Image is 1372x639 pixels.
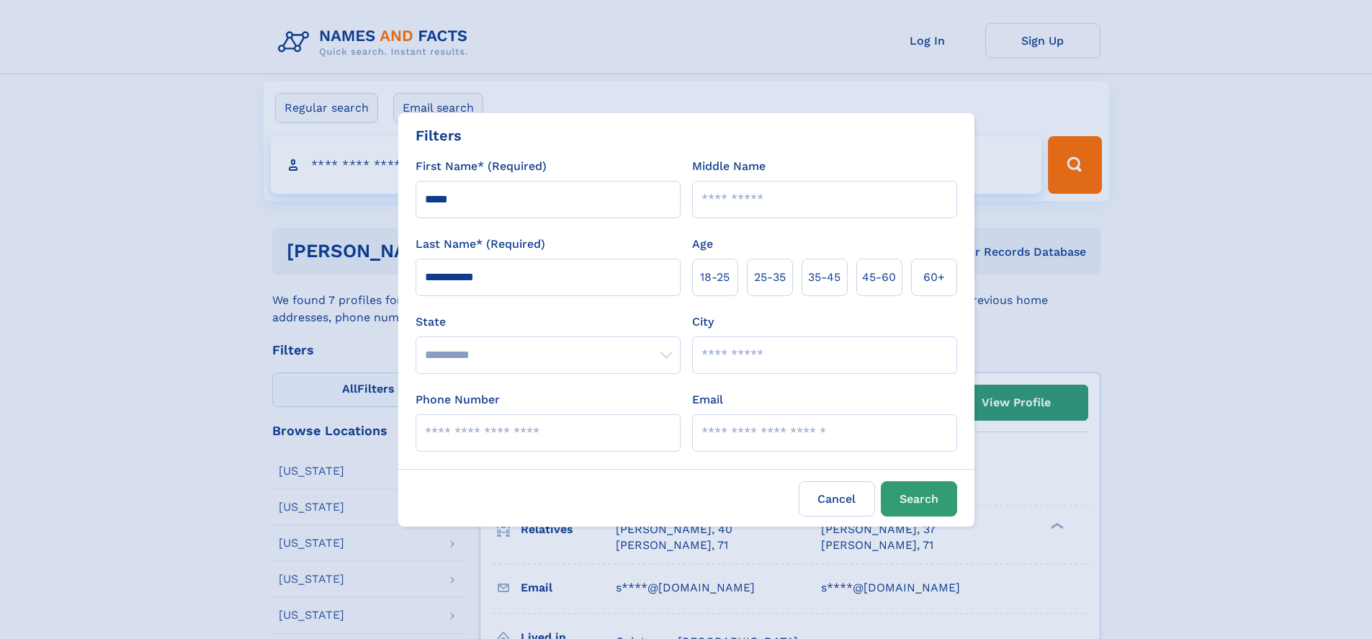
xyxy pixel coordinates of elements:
[692,391,723,408] label: Email
[923,269,945,286] span: 60+
[692,313,714,331] label: City
[416,158,547,175] label: First Name* (Required)
[700,269,730,286] span: 18‑25
[799,481,875,517] label: Cancel
[416,313,681,331] label: State
[416,236,545,253] label: Last Name* (Required)
[692,158,766,175] label: Middle Name
[862,269,896,286] span: 45‑60
[416,125,462,146] div: Filters
[692,236,713,253] label: Age
[754,269,786,286] span: 25‑35
[416,391,500,408] label: Phone Number
[808,269,840,286] span: 35‑45
[881,481,957,517] button: Search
